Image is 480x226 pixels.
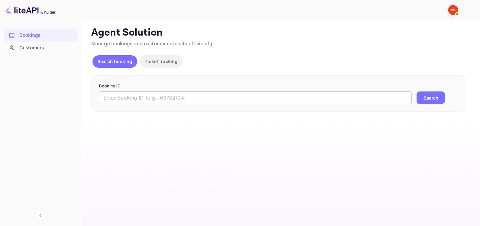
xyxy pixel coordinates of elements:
button: Collapse navigation [35,210,46,221]
p: Ticket tracking [145,58,177,65]
p: Booking ID [99,83,458,89]
img: Yandex Support [448,5,458,15]
div: Customers [4,42,77,54]
p: Agent Solution [91,27,469,39]
img: LiteAPI logo [5,5,55,15]
div: Customers [19,44,74,52]
span: Manage bookings and customer requests efficiently. [91,41,214,47]
div: Bookings [19,32,74,39]
button: Search [417,91,445,104]
input: Enter Booking ID (e.g., 63782194) [99,91,412,104]
a: Customers [4,42,77,53]
div: Bookings [4,29,77,42]
a: Bookings [4,29,77,41]
p: Search booking [97,58,132,65]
